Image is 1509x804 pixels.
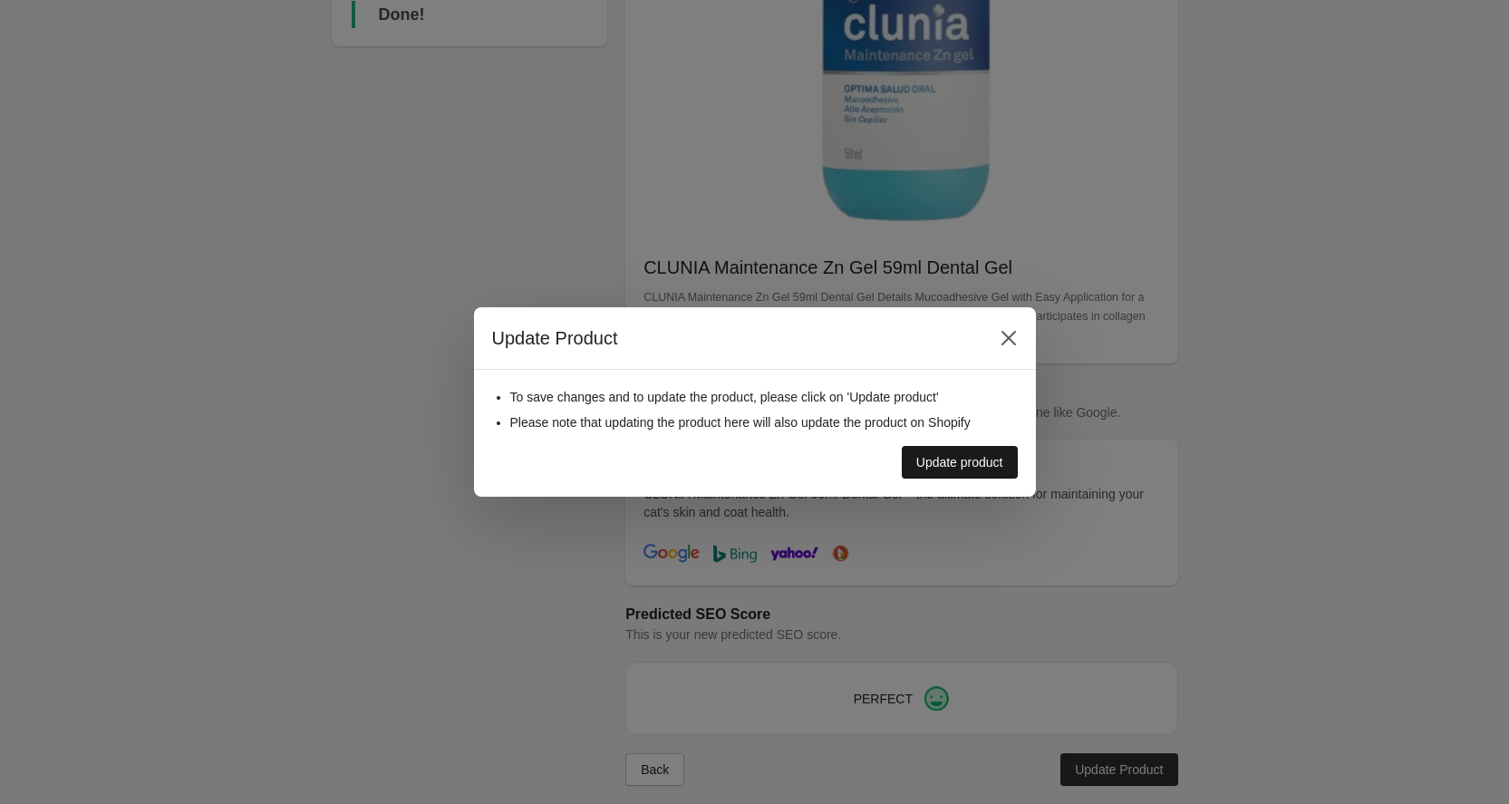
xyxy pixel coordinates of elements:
[992,322,1025,354] button: Close
[510,413,1018,431] li: Please note that updating the product here will also update the product on Shopify
[902,446,1018,479] button: Update product
[510,388,1018,406] li: To save changes and to update the product, please click on 'Update product'
[492,325,974,351] h2: Update Product
[916,455,1003,470] div: Update product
